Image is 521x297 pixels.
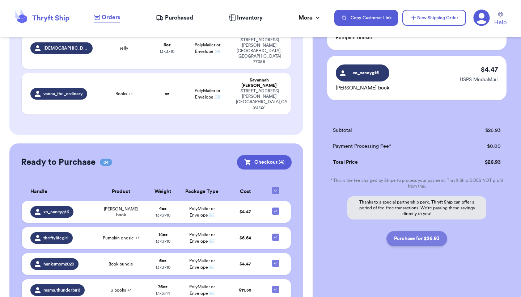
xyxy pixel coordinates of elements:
a: Purchased [156,13,193,22]
span: 17 x 3 x 14 [156,291,170,296]
th: Weight [147,183,179,201]
span: $ 11.35 [239,288,251,292]
div: Savannah [PERSON_NAME] [236,78,282,88]
span: 04 [100,159,112,166]
p: Pumpkin onesie [336,34,379,41]
th: Product [95,183,147,201]
a: Inventory [229,13,263,22]
span: Purchased [165,13,193,22]
td: Total Price [327,154,456,170]
span: 3 books [111,287,131,293]
span: Help [494,18,507,27]
td: Payment Processing Fee* [327,138,456,154]
div: [STREET_ADDRESS][PERSON_NAME] [GEOGRAPHIC_DATA] , [GEOGRAPHIC_DATA] 77056 [236,37,282,64]
span: Books [115,91,132,97]
strong: 76 oz [158,285,168,289]
span: Book bundle [109,261,133,267]
p: [PERSON_NAME] book [336,84,389,92]
span: + 1 [135,236,139,240]
span: 13 x 3 x 10 [160,49,174,54]
th: Package Type [178,183,225,201]
a: Help [494,12,507,27]
span: $ 4.47 [240,210,251,214]
td: $ 26.93 [456,154,507,170]
strong: 4 oz [159,206,166,211]
span: vanna_the_ordinary [43,91,83,97]
strong: 6 oz [159,259,166,263]
span: xo_nancyg16 [43,209,69,215]
p: $ 4.47 [481,64,498,75]
p: * This is the fee charged by Stripe to process your payment. Thryft Ship DOES NOT profit from this. [327,177,507,189]
span: xo_nancyg16 [349,70,382,76]
span: PolyMailer or Envelope ✉️ [189,233,215,243]
span: hanksmom2020 [43,261,74,267]
th: Cost [225,183,264,201]
div: More [298,13,321,22]
span: + 1 [127,288,131,292]
span: Orders [102,13,120,22]
span: jelly [120,45,128,51]
strong: 14 oz [158,233,168,237]
span: PolyMailer or Envelope ✉️ [195,88,220,99]
button: Purchase for $26.93 [386,231,447,246]
button: Copy Customer Link [334,10,398,26]
span: 13 x 3 x 10 [156,239,170,243]
td: $ 26.93 [456,122,507,138]
span: PolyMailer or Envelope ✉️ [195,43,220,54]
span: mama.thunderbird [43,287,80,293]
span: 13 x 3 x 10 [156,213,170,217]
span: PolyMailer or Envelope ✉️ [189,285,215,296]
span: PolyMailer or Envelope ✉️ [189,206,215,217]
button: New Shipping Order [402,10,466,26]
p: USPS MediaMail [460,76,498,83]
span: + 1 [128,92,132,96]
span: $ 6.64 [240,236,251,240]
span: Inventory [237,13,263,22]
span: thriftylifegirl [43,235,68,241]
span: PolyMailer or Envelope ✉️ [189,259,215,269]
h2: Ready to Purchase [21,156,96,168]
span: $ 4.47 [240,262,251,266]
td: $ 0.00 [456,138,507,154]
span: [PERSON_NAME] book [99,206,143,218]
td: Subtotal [327,122,456,138]
a: Orders [94,13,120,22]
button: Checkout (4) [237,155,292,170]
strong: 6 oz [164,43,171,47]
span: Handle [30,188,47,196]
div: [STREET_ADDRESS][PERSON_NAME] [GEOGRAPHIC_DATA] , CA 93727 [236,88,282,110]
p: Thanks to a special partnership perk, Thryft Ship can offer a period of fee-free transactions. We... [347,196,486,219]
span: Pumpkin onesie [103,235,139,241]
strong: oz [165,92,169,96]
span: 13 x 3 x 10 [156,265,170,269]
span: [DEMOGRAPHIC_DATA] [43,45,88,51]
